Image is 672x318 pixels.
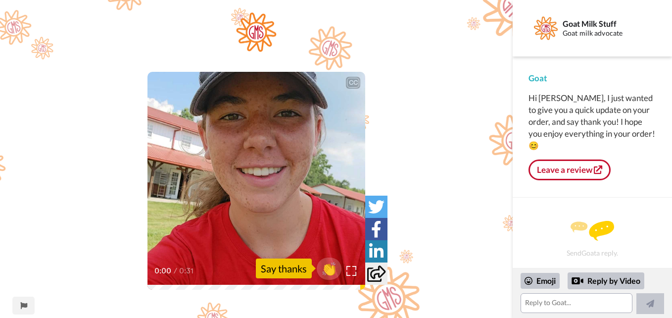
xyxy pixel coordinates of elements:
span: 👏 [317,261,341,276]
img: Profile Image [534,16,558,40]
div: Emoji [521,273,560,289]
div: Goat milk advocate [563,29,656,38]
div: Reply by Video [572,275,583,287]
div: Reply by Video [568,272,644,289]
div: Send Goat a reply. [526,215,659,263]
button: 👏 [317,258,341,280]
img: message.svg [571,221,614,241]
div: Say thanks [256,259,312,278]
img: Full screen [346,266,356,276]
img: 7916b98f-ae7a-4a87-93be-04eb33a40aaf [236,12,277,52]
div: Goat Milk Stuff [563,19,656,28]
span: / [174,265,177,277]
div: Goat [528,72,656,84]
a: Leave a review [528,159,611,180]
span: 0:00 [154,265,172,277]
div: CC [347,78,359,88]
div: Hi [PERSON_NAME], I just wanted to give you a quick update on your order, and say thank you! I ho... [528,92,656,152]
span: 0:31 [179,265,196,277]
